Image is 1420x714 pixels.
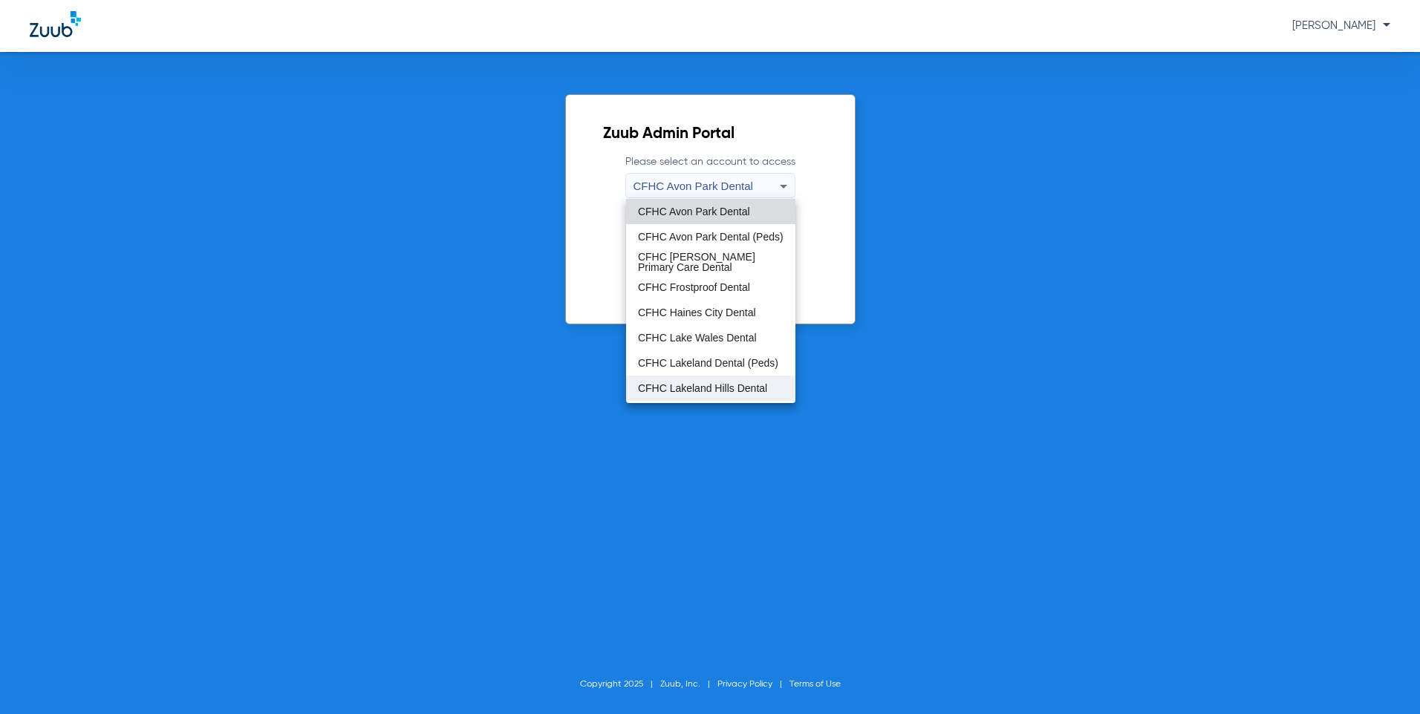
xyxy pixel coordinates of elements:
[638,358,778,368] span: CFHC Lakeland Dental (Peds)
[638,282,750,292] span: CFHC Frostproof Dental
[638,206,750,217] span: CFHC Avon Park Dental
[638,333,757,343] span: CFHC Lake Wales Dental
[638,232,784,242] span: CFHC Avon Park Dental (Peds)
[638,252,784,272] span: CFHC [PERSON_NAME] Primary Care Dental
[638,383,767,393] span: CFHC Lakeland Hills Dental
[1346,643,1420,714] iframe: Chat Widget
[638,307,756,318] span: CFHC Haines City Dental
